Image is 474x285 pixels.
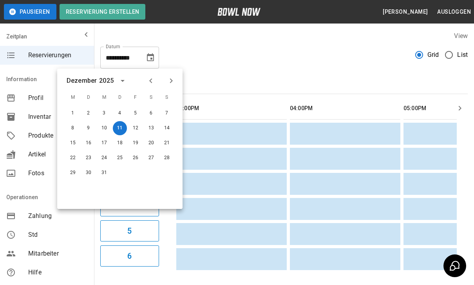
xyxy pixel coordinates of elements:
span: S [144,90,158,105]
button: 25. Dez. 2025 [113,151,127,165]
button: Pausieren [4,4,56,20]
button: [PERSON_NAME] [380,5,431,19]
button: 7. Dez. 2025 [160,106,174,120]
span: M [66,90,80,105]
button: 6. Dez. 2025 [144,106,158,120]
button: 30. Dez. 2025 [81,166,96,180]
button: 9. Dez. 2025 [81,121,96,135]
button: 12. Dez. 2025 [128,121,143,135]
button: Choose date, selected date is 11. Dez. 2025 [143,50,158,65]
button: 3. Dez. 2025 [97,106,111,120]
button: 31. Dez. 2025 [97,166,111,180]
button: 27. Dez. 2025 [144,151,158,165]
button: 8. Dez. 2025 [66,121,80,135]
button: calendar view is open, switch to year view [116,74,129,87]
button: 29. Dez. 2025 [66,166,80,180]
button: 16. Dez. 2025 [81,136,96,150]
button: 13. Dez. 2025 [144,121,158,135]
div: Dezember [67,76,97,85]
button: 21. Dez. 2025 [160,136,174,150]
span: Produkte [28,131,88,140]
button: Previous month [144,74,157,87]
button: 6 [100,245,159,267]
button: 24. Dez. 2025 [97,151,111,165]
span: Std [28,230,88,240]
h6: 5 [127,225,132,237]
button: 10. Dez. 2025 [97,121,111,135]
div: inventory tabs [100,75,468,94]
button: 18. Dez. 2025 [113,136,127,150]
button: 2. Dez. 2025 [81,106,96,120]
span: Profil [28,93,88,103]
span: Fotos [28,169,88,178]
button: 28. Dez. 2025 [160,151,174,165]
button: 4. Dez. 2025 [113,106,127,120]
span: Zahlung [28,211,88,221]
button: 22. Dez. 2025 [66,151,80,165]
span: Artikel [28,150,88,159]
button: 14. Dez. 2025 [160,121,174,135]
button: 5 [100,220,159,241]
button: Reservierung erstellen [60,4,146,20]
button: 20. Dez. 2025 [144,136,158,150]
button: 15. Dez. 2025 [66,136,80,150]
span: Hilfe [28,268,88,277]
span: Inventar [28,112,88,122]
button: 5. Dez. 2025 [128,106,143,120]
span: Mitarbeiter [28,249,88,258]
span: Grid [427,50,439,60]
span: Reservierungen [28,51,88,60]
span: S [160,90,174,105]
th: 04:00PM [290,97,400,120]
span: D [81,90,96,105]
span: F [128,90,143,105]
button: 26. Dez. 2025 [128,151,143,165]
span: M [97,90,111,105]
button: 1. Dez. 2025 [66,106,80,120]
button: 17. Dez. 2025 [97,136,111,150]
span: List [457,50,468,60]
button: 19. Dez. 2025 [128,136,143,150]
h6: 6 [127,250,132,262]
img: logo [217,8,261,16]
div: 2025 [99,76,114,85]
label: View [454,32,468,40]
button: Next month [165,74,178,87]
button: 11. Dez. 2025 [113,121,127,135]
span: D [113,90,127,105]
button: Ausloggen [434,5,474,19]
button: 23. Dez. 2025 [81,151,96,165]
th: 03:00PM [176,97,287,120]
